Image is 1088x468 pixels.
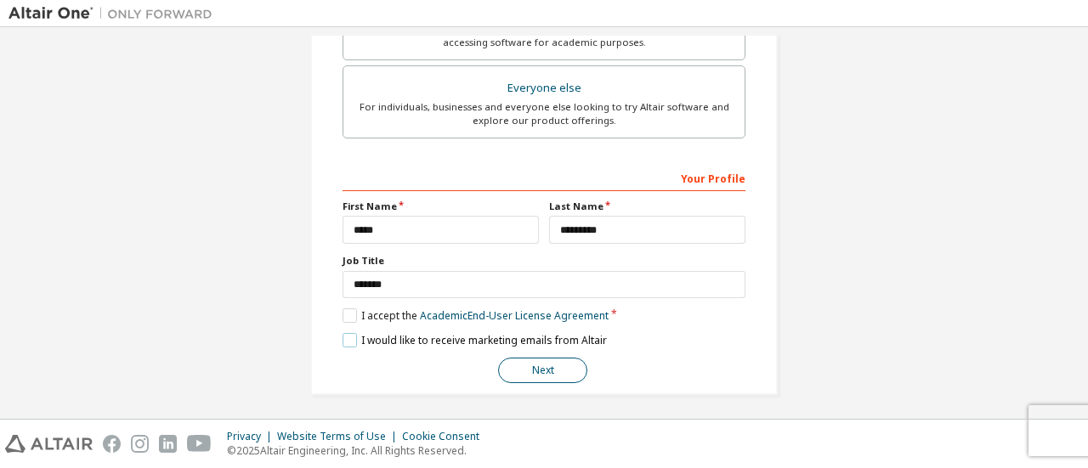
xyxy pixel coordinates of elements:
[131,435,149,453] img: instagram.svg
[354,76,734,100] div: Everyone else
[103,435,121,453] img: facebook.svg
[227,443,490,458] p: © 2025 Altair Engineering, Inc. All Rights Reserved.
[498,358,587,383] button: Next
[354,22,734,49] div: For faculty & administrators of academic institutions administering students and accessing softwa...
[343,164,745,191] div: Your Profile
[227,430,277,443] div: Privacy
[354,100,734,127] div: For individuals, businesses and everyone else looking to try Altair software and explore our prod...
[402,430,490,443] div: Cookie Consent
[343,254,745,268] label: Job Title
[5,435,93,453] img: altair_logo.svg
[8,5,221,22] img: Altair One
[277,430,402,443] div: Website Terms of Use
[420,308,609,323] a: Academic End-User License Agreement
[343,333,607,347] label: I would like to receive marketing emails from Altair
[187,435,212,453] img: youtube.svg
[343,308,609,323] label: I accept the
[549,200,745,213] label: Last Name
[343,200,539,213] label: First Name
[159,435,177,453] img: linkedin.svg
